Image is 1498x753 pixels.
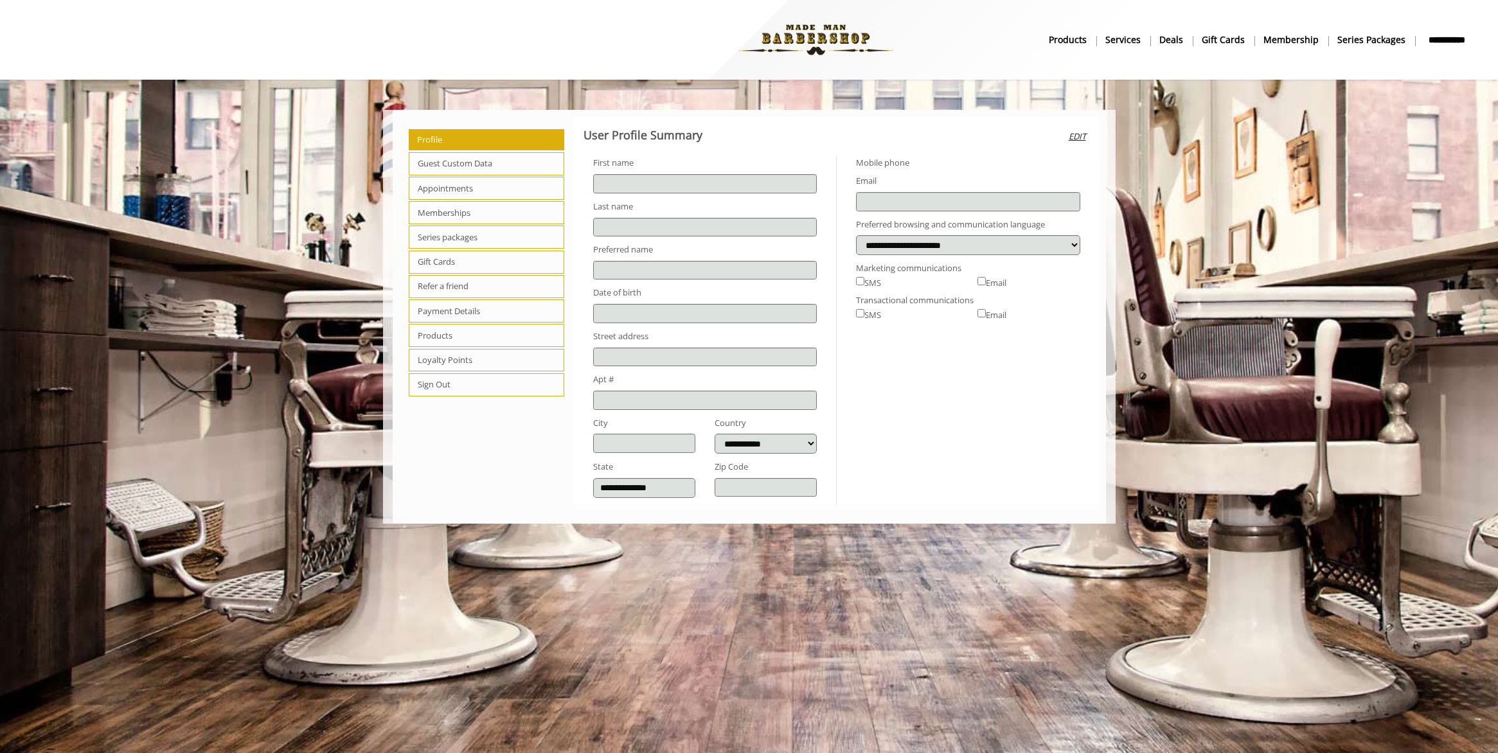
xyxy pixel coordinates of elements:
[409,324,565,347] span: Products
[1049,33,1087,47] b: products
[584,127,702,143] b: User Profile Summary
[1105,33,1141,47] b: Services
[1159,33,1183,47] b: Deals
[409,373,565,396] span: Sign Out
[409,299,565,323] span: Payment Details
[409,201,565,224] span: Memberships
[409,152,565,175] span: Guest Custom Data
[409,226,565,249] span: Series packages
[1040,30,1096,49] a: Productsproducts
[1337,33,1405,47] b: Series packages
[1069,130,1086,143] i: Edit
[1263,33,1319,47] b: Membership
[1193,30,1254,49] a: Gift cardsgift cards
[409,251,565,274] span: Gift Cards
[1328,30,1415,49] a: Series packagesSeries packages
[1096,30,1150,49] a: ServicesServices
[727,4,904,75] img: Made Man Barbershop logo
[1150,30,1193,49] a: DealsDeals
[1202,33,1245,47] b: gift cards
[409,275,565,298] span: Refer a friend
[409,129,565,151] span: Profile
[409,349,565,372] span: Loyalty Points
[409,177,565,200] span: Appointments
[1254,30,1328,49] a: MembershipMembership
[1065,116,1090,157] button: Edit user profile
